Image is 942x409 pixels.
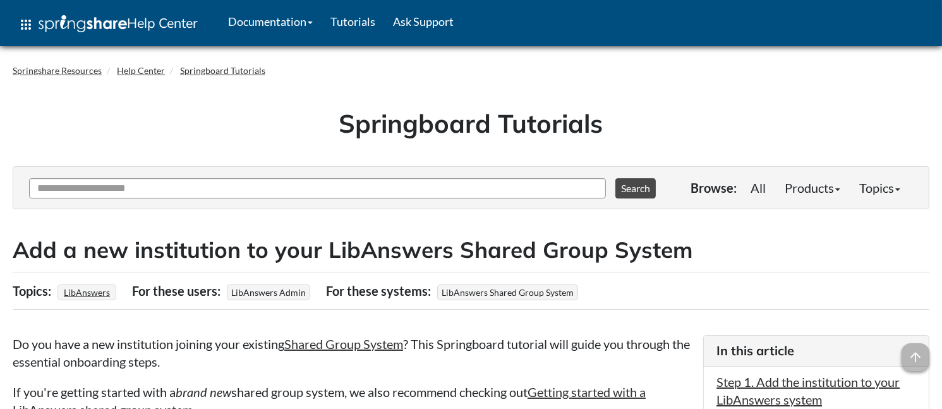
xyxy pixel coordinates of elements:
[22,106,920,141] h1: Springboard Tutorials
[13,235,929,266] h2: Add a new institution to your LibAnswers Shared Group System
[691,179,737,197] p: Browse:
[615,178,656,198] button: Search
[902,343,929,371] span: arrow_upward
[741,175,775,200] a: All
[227,284,310,300] span: LibAnswers Admin
[322,6,384,37] a: Tutorials
[180,65,265,76] a: Springboard Tutorials
[284,336,403,351] a: Shared Group System
[384,6,462,37] a: Ask Support
[716,374,900,407] a: Step 1. Add the institution to your LibAnswers system
[902,345,929,360] a: arrow_upward
[9,6,207,44] a: apps Help Center
[775,175,850,200] a: Products
[13,335,691,370] p: Do you have a new institution joining your existing ? This Springboard tutorial will guide you th...
[18,17,33,32] span: apps
[39,15,127,32] img: Springshare
[176,384,231,400] em: brand new
[62,283,112,302] a: LibAnswers
[716,342,916,360] h3: In this article
[326,279,434,303] div: For these systems:
[127,15,198,31] span: Help Center
[437,284,578,300] span: LibAnswers Shared Group System
[850,175,910,200] a: Topics
[13,65,102,76] a: Springshare Resources
[117,65,165,76] a: Help Center
[13,279,54,303] div: Topics:
[219,6,322,37] a: Documentation
[132,279,224,303] div: For these users:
